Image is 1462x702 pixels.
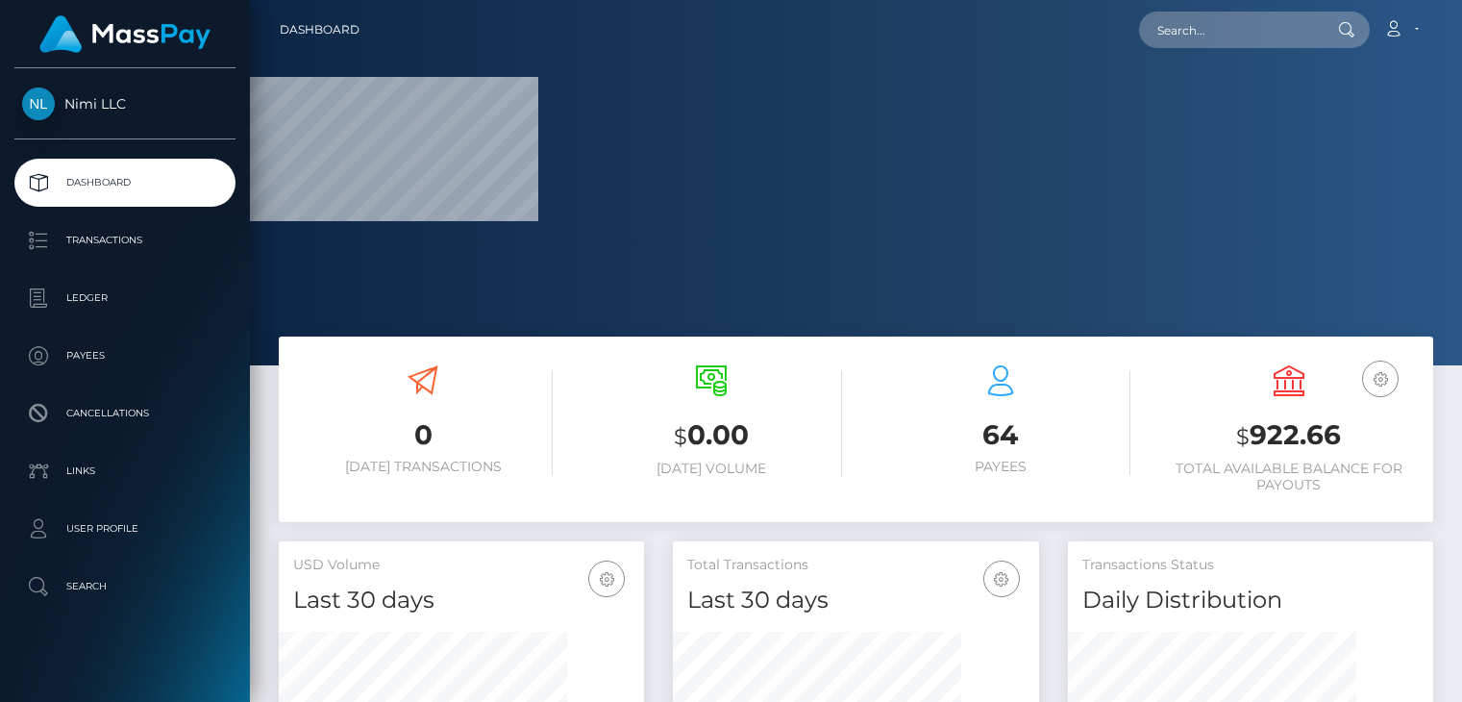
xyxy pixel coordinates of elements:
[871,416,1130,454] h3: 64
[22,88,55,120] img: Nimi LLC
[582,416,841,456] h3: 0.00
[14,95,235,113] span: Nimi LLC
[14,159,235,207] a: Dashboard
[293,556,630,575] h5: USD Volume
[674,423,687,450] small: $
[1082,556,1419,575] h5: Transactions Status
[22,284,228,313] p: Ledger
[14,216,235,264] a: Transactions
[280,10,359,50] a: Dashboard
[22,514,228,543] p: User Profile
[687,584,1024,617] h4: Last 30 days
[293,584,630,617] h4: Last 30 days
[14,563,235,611] a: Search
[22,572,228,601] p: Search
[1236,423,1250,450] small: $
[871,459,1130,475] h6: Payees
[39,15,211,53] img: MassPay Logo
[582,461,841,477] h6: [DATE] Volume
[687,556,1024,575] h5: Total Transactions
[22,168,228,197] p: Dashboard
[293,459,553,475] h6: [DATE] Transactions
[293,416,553,454] h3: 0
[14,447,235,495] a: Links
[1159,416,1419,456] h3: 922.66
[14,505,235,553] a: User Profile
[22,457,228,486] p: Links
[1139,12,1320,48] input: Search...
[1159,461,1419,493] h6: Total Available Balance for Payouts
[14,389,235,438] a: Cancellations
[14,332,235,380] a: Payees
[14,274,235,322] a: Ledger
[22,341,228,370] p: Payees
[1082,584,1419,617] h4: Daily Distribution
[22,399,228,428] p: Cancellations
[22,226,228,255] p: Transactions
